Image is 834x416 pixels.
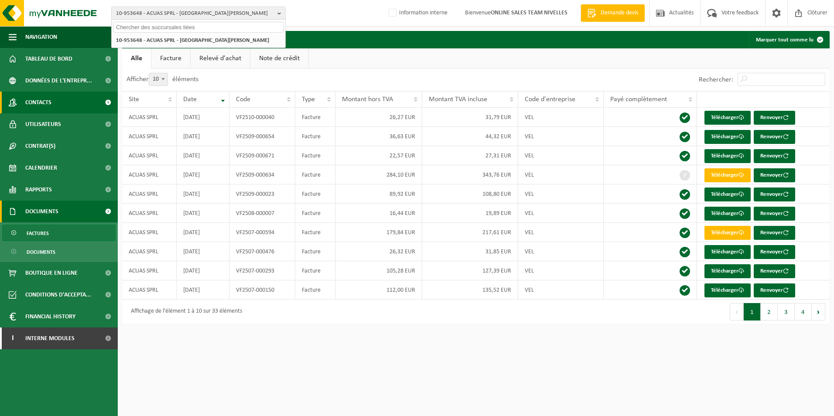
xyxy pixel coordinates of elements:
[122,280,177,300] td: ACUAS SPRL
[229,204,295,223] td: VF2508-000007
[177,242,229,261] td: [DATE]
[27,244,55,260] span: Documents
[25,327,75,349] span: Interne modules
[126,76,198,83] label: Afficher éléments
[191,48,250,68] a: Relevé d'achat
[302,96,315,103] span: Type
[183,96,197,103] span: Date
[730,303,744,321] button: Previous
[122,242,177,261] td: ACUAS SPRL
[149,73,167,85] span: 10
[122,261,177,280] td: ACUAS SPRL
[295,146,335,165] td: Facture
[229,223,295,242] td: VF2507-000594
[295,127,335,146] td: Facture
[151,48,190,68] a: Facture
[177,165,229,184] td: [DATE]
[229,165,295,184] td: VF2509-000634
[177,108,229,127] td: [DATE]
[754,130,795,144] button: Renvoyer
[704,207,751,221] a: Télécharger
[518,280,604,300] td: VEL
[518,242,604,261] td: VEL
[704,130,751,144] a: Télécharger
[295,242,335,261] td: Facture
[387,7,448,20] label: Information interne
[25,179,52,201] span: Rapports
[229,242,295,261] td: VF2507-000476
[25,113,61,135] span: Utilisateurs
[122,48,151,68] a: Alle
[9,327,17,349] span: I
[704,168,751,182] a: Télécharger
[295,204,335,223] td: Facture
[177,280,229,300] td: [DATE]
[704,264,751,278] a: Télécharger
[581,4,645,22] a: Demande devis
[754,245,795,259] button: Renvoyer
[754,226,795,240] button: Renvoyer
[754,283,795,297] button: Renvoyer
[229,127,295,146] td: VF2509-000654
[744,303,761,321] button: 1
[754,188,795,201] button: Renvoyer
[422,261,518,280] td: 127,39 EUR
[335,146,422,165] td: 22,57 EUR
[422,280,518,300] td: 135,52 EUR
[422,108,518,127] td: 31,79 EUR
[25,135,55,157] span: Contrat(s)
[422,204,518,223] td: 19,89 EUR
[236,96,250,103] span: Code
[122,146,177,165] td: ACUAS SPRL
[754,264,795,278] button: Renvoyer
[518,261,604,280] td: VEL
[342,96,393,103] span: Montant hors TVA
[699,76,733,83] label: Rechercher:
[610,96,667,103] span: Payé complètement
[812,303,825,321] button: Next
[704,149,751,163] a: Télécharger
[229,261,295,280] td: VF2507-000293
[295,108,335,127] td: Facture
[25,262,78,284] span: Boutique en ligne
[422,146,518,165] td: 27,31 EUR
[295,223,335,242] td: Facture
[754,168,795,182] button: Renvoyer
[25,70,92,92] span: Données de l'entrepr...
[598,9,640,17] span: Demande devis
[113,22,284,33] input: Chercher des succursales liées
[129,96,139,103] span: Site
[295,165,335,184] td: Facture
[111,7,286,20] button: 10-953648 - ACUAS SPRL - [GEOGRAPHIC_DATA][PERSON_NAME]
[177,261,229,280] td: [DATE]
[295,184,335,204] td: Facture
[229,184,295,204] td: VF2509-000023
[704,245,751,259] a: Télécharger
[704,283,751,297] a: Télécharger
[754,111,795,125] button: Renvoyer
[335,242,422,261] td: 26,32 EUR
[518,223,604,242] td: VEL
[177,127,229,146] td: [DATE]
[295,261,335,280] td: Facture
[335,108,422,127] td: 26,27 EUR
[422,127,518,146] td: 44,32 EUR
[116,7,274,20] span: 10-953648 - ACUAS SPRL - [GEOGRAPHIC_DATA][PERSON_NAME]
[25,48,72,70] span: Tableau de bord
[422,184,518,204] td: 108,80 EUR
[335,165,422,184] td: 284,10 EUR
[422,242,518,261] td: 31,85 EUR
[229,108,295,127] td: VF2510-000040
[335,127,422,146] td: 36,63 EUR
[122,127,177,146] td: ACUAS SPRL
[250,48,308,68] a: Note de crédit
[335,261,422,280] td: 105,28 EUR
[518,108,604,127] td: VEL
[122,204,177,223] td: ACUAS SPRL
[335,184,422,204] td: 89,92 EUR
[422,223,518,242] td: 217,61 EUR
[25,92,51,113] span: Contacts
[177,223,229,242] td: [DATE]
[25,306,75,327] span: Financial History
